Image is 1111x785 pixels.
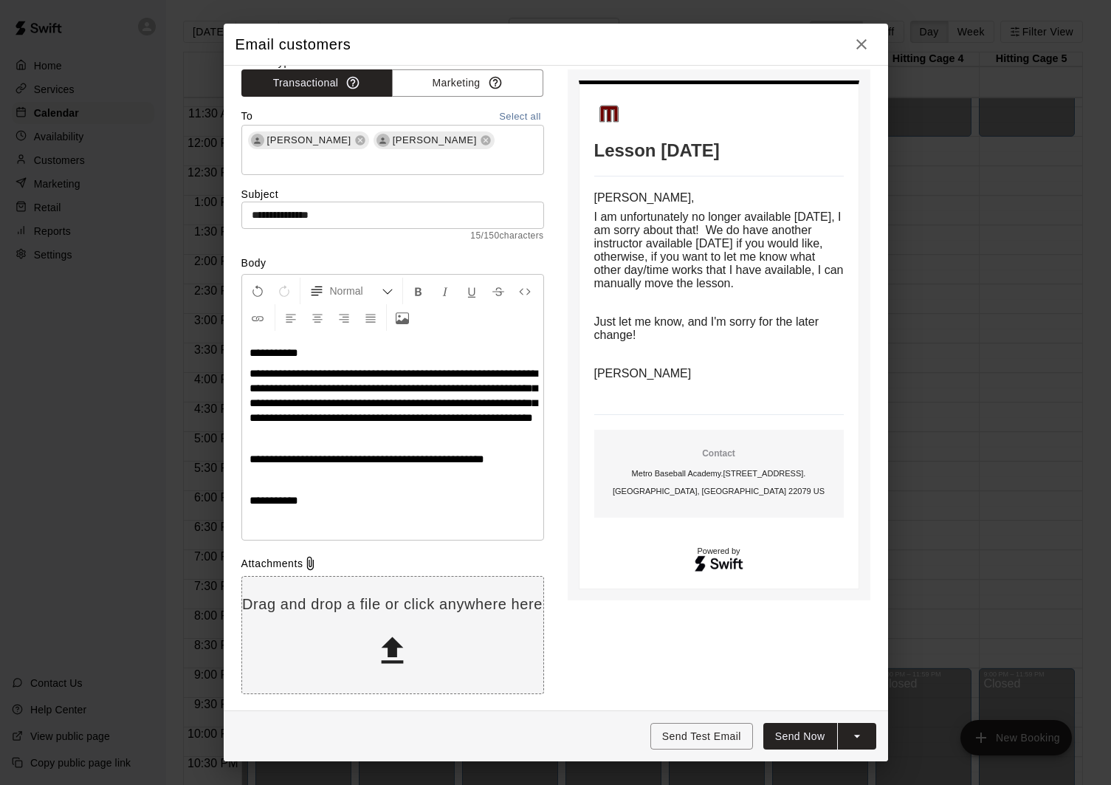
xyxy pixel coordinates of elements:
[376,134,390,147] div: Patrick Smith
[600,448,838,460] p: Contact
[235,35,351,55] h5: Email customers
[650,723,753,750] button: Send Test Email
[241,229,544,244] span: 15 / 150 characters
[245,278,270,304] button: Undo
[241,256,544,270] label: Body
[594,315,822,341] span: Just let me know, and I'm sorry for the later change!
[330,284,382,298] span: Normal
[374,131,495,149] div: [PERSON_NAME]
[242,594,543,614] p: Drag and drop a file or click anywhere here
[245,304,270,331] button: Insert Link
[497,109,544,126] button: Select all
[486,278,511,304] button: Format Strikethrough
[406,278,431,304] button: Format Bold
[594,191,695,204] span: [PERSON_NAME],
[594,210,847,289] span: I am unfortunately no longer available [DATE], I am sorry about that! We do have another instruct...
[594,367,692,380] span: [PERSON_NAME]
[241,109,253,126] label: To
[331,304,357,331] button: Right Align
[387,133,483,148] span: [PERSON_NAME]
[459,278,484,304] button: Format Underline
[305,304,330,331] button: Center Align
[763,723,837,750] button: Send Now
[763,723,876,750] div: split button
[594,547,844,555] p: Powered by
[390,304,415,331] button: Upload Image
[251,134,264,147] div: Shawn Smith
[278,304,303,331] button: Left Align
[600,465,838,500] p: Metro Baseball Academy . [STREET_ADDRESS]. [GEOGRAPHIC_DATA], [GEOGRAPHIC_DATA] 22079 US
[594,99,624,128] img: Metro Baseball Academy
[241,187,544,202] label: Subject
[594,140,844,161] h1: Lesson [DATE]
[261,133,357,148] span: [PERSON_NAME]
[694,554,744,574] img: Swift logo
[358,304,383,331] button: Justify Align
[241,556,544,571] div: Attachments
[392,69,543,97] button: Marketing
[248,131,369,149] div: [PERSON_NAME]
[303,278,399,304] button: Formatting Options
[512,278,537,304] button: Insert Code
[272,278,297,304] button: Redo
[241,69,393,97] button: Transactional
[433,278,458,304] button: Format Italics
